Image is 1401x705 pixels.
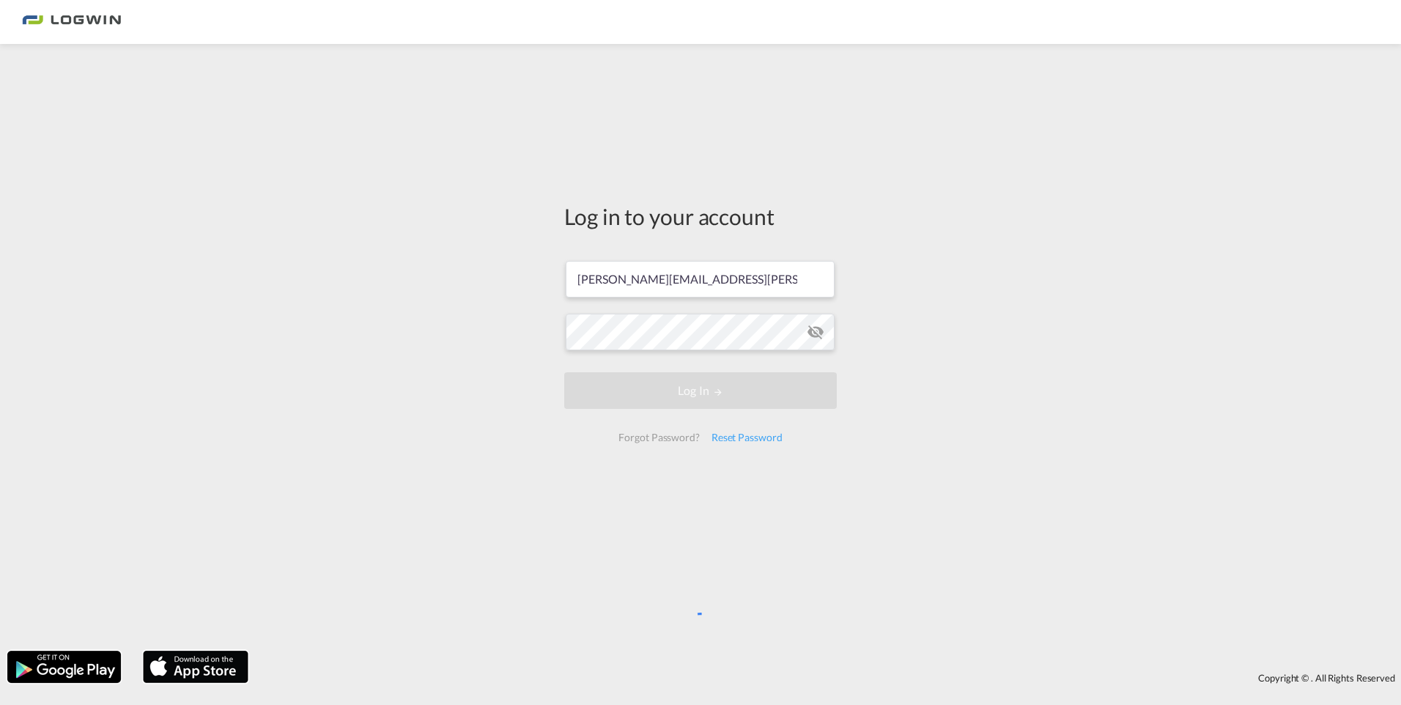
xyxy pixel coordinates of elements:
[564,372,837,409] button: LOGIN
[613,424,705,451] div: Forgot Password?
[564,201,837,232] div: Log in to your account
[807,323,824,341] md-icon: icon-eye-off
[566,261,835,298] input: Enter email/phone number
[706,424,788,451] div: Reset Password
[22,6,121,39] img: 2761ae10d95411efa20a1f5e0282d2d7.png
[256,665,1401,690] div: Copyright © . All Rights Reserved
[6,649,122,684] img: google.png
[141,649,250,684] img: apple.png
